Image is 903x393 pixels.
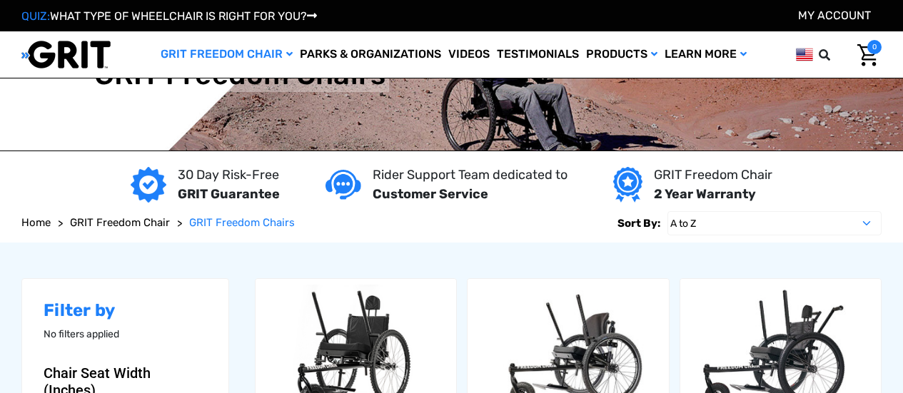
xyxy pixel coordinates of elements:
p: GRIT Freedom Chair [654,165,772,185]
a: Cart with 0 items [847,40,882,70]
p: Rider Support Team dedicated to [373,165,567,185]
a: GRIT Freedom Chair [70,215,170,231]
input: Search [825,40,847,70]
h2: Filter by [44,300,207,321]
a: Parks & Organizations [296,31,445,78]
a: Products [582,31,661,78]
label: Sort By: [617,211,660,235]
a: Home [21,215,51,231]
a: Testimonials [493,31,582,78]
img: us.png [796,46,813,63]
img: GRIT All-Terrain Wheelchair and Mobility Equipment [21,40,111,69]
span: QUIZ: [21,9,50,23]
span: Home [21,216,51,229]
span: GRIT Freedom Chair [70,216,170,229]
img: GRIT Guarantee [131,167,166,203]
img: Cart [857,44,878,66]
a: Videos [445,31,493,78]
p: No filters applied [44,327,207,342]
p: 30 Day Risk-Free [178,165,280,185]
strong: 2 Year Warranty [654,186,756,202]
span: 0 [867,40,882,54]
img: Year warranty [613,167,642,203]
a: Account [798,9,871,22]
a: Learn More [661,31,750,78]
a: GRIT Freedom Chairs [189,215,295,231]
span: GRIT Freedom Chairs [189,216,295,229]
strong: GRIT Guarantee [178,186,280,202]
strong: Customer Service [373,186,488,202]
a: QUIZ:WHAT TYPE OF WHEELCHAIR IS RIGHT FOR YOU? [21,9,317,23]
a: GRIT Freedom Chair [157,31,296,78]
img: Customer service [326,170,361,199]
